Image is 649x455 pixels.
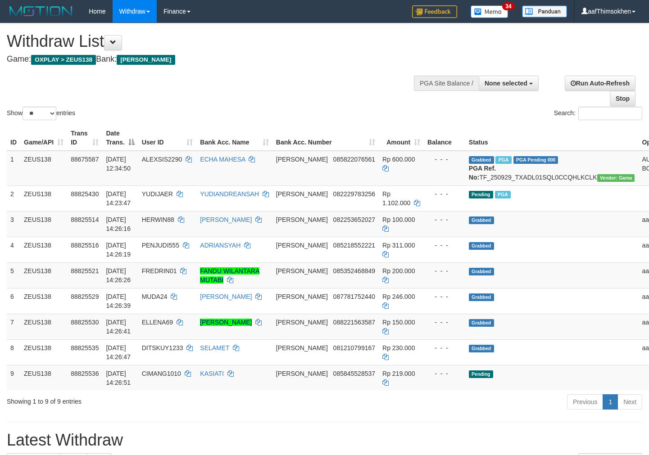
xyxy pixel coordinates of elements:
[276,242,328,249] span: [PERSON_NAME]
[200,370,224,377] a: KASIATI
[7,339,20,365] td: 8
[382,156,415,163] span: Rp 600.000
[469,268,494,275] span: Grabbed
[7,5,75,18] img: MOTION_logo.png
[71,344,99,351] span: 88825535
[427,155,462,164] div: - - -
[333,370,375,377] span: Copy 085845528537 to clipboard
[71,242,99,249] span: 88825516
[333,216,375,223] span: Copy 082253652027 to clipboard
[20,237,67,262] td: ZEUS138
[495,191,511,198] span: Marked by aafpengsreynich
[106,370,131,386] span: [DATE] 14:26:51
[469,242,494,250] span: Grabbed
[276,156,328,163] span: [PERSON_NAME]
[7,393,263,406] div: Showing 1 to 9 of 9 entries
[414,76,479,91] div: PGA Site Balance /
[412,5,457,18] img: Feedback.jpg
[71,319,99,326] span: 88825530
[502,2,514,10] span: 34
[469,191,493,198] span: Pending
[471,5,508,18] img: Button%20Memo.svg
[142,370,181,377] span: CIMANG1010
[7,125,20,151] th: ID
[23,107,56,120] select: Showentries
[200,242,241,249] a: ADRIANSYAH
[382,293,415,300] span: Rp 246.000
[71,267,99,275] span: 88825521
[382,190,410,207] span: Rp 1.102.000
[276,293,328,300] span: [PERSON_NAME]
[276,267,328,275] span: [PERSON_NAME]
[522,5,567,18] img: panduan.png
[7,32,424,50] h1: Withdraw List
[200,190,259,198] a: YUDIANDREANSAH
[465,125,639,151] th: Status
[469,165,496,181] b: PGA Ref. No:
[333,242,375,249] span: Copy 085218552221 to clipboard
[102,125,138,151] th: Date Trans.: activate to sort column descending
[479,76,539,91] button: None selected
[333,319,375,326] span: Copy 088221563587 to clipboard
[106,344,131,360] span: [DATE] 14:26:47
[142,319,173,326] span: ELLENA69
[196,125,272,151] th: Bank Acc. Name: activate to sort column ascending
[272,125,379,151] th: Bank Acc. Number: activate to sort column ascending
[142,216,174,223] span: HERWIN88
[469,345,494,352] span: Grabbed
[427,318,462,327] div: - - -
[469,370,493,378] span: Pending
[106,293,131,309] span: [DATE] 14:26:39
[567,394,603,410] a: Previous
[427,292,462,301] div: - - -
[276,370,328,377] span: [PERSON_NAME]
[7,288,20,314] td: 6
[142,156,182,163] span: ALEXSIS2290
[469,293,494,301] span: Grabbed
[276,319,328,326] span: [PERSON_NAME]
[333,293,375,300] span: Copy 087781752440 to clipboard
[513,156,558,164] span: PGA Pending
[20,262,67,288] td: ZEUS138
[382,267,415,275] span: Rp 200.000
[424,125,465,151] th: Balance
[106,267,131,284] span: [DATE] 14:26:26
[333,267,375,275] span: Copy 085352468849 to clipboard
[276,344,328,351] span: [PERSON_NAME]
[7,365,20,391] td: 9
[333,190,375,198] span: Copy 082229783256 to clipboard
[142,242,179,249] span: PENJUDI555
[142,344,183,351] span: DITSKUY1233
[333,344,375,351] span: Copy 081210799167 to clipboard
[106,242,131,258] span: [DATE] 14:26:19
[469,156,494,164] span: Grabbed
[7,55,424,64] h4: Game: Bank:
[67,125,102,151] th: Trans ID: activate to sort column ascending
[20,339,67,365] td: ZEUS138
[117,55,175,65] span: [PERSON_NAME]
[200,344,229,351] a: SELAMET
[20,185,67,211] td: ZEUS138
[427,369,462,378] div: - - -
[20,365,67,391] td: ZEUS138
[427,241,462,250] div: - - -
[469,216,494,224] span: Grabbed
[20,125,67,151] th: Game/API: activate to sort column ascending
[200,267,259,284] a: FANDU WILANTARA MUTABI
[20,314,67,339] td: ZEUS138
[71,293,99,300] span: 88825529
[7,211,20,237] td: 3
[485,80,527,87] span: None selected
[142,190,173,198] span: YUDIJAER
[7,314,20,339] td: 7
[276,190,328,198] span: [PERSON_NAME]
[106,216,131,232] span: [DATE] 14:26:16
[20,288,67,314] td: ZEUS138
[565,76,635,91] a: Run Auto-Refresh
[71,370,99,377] span: 88825536
[610,91,635,106] a: Stop
[382,216,415,223] span: Rp 100.000
[200,216,252,223] a: [PERSON_NAME]
[578,107,642,120] input: Search:
[7,151,20,186] td: 1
